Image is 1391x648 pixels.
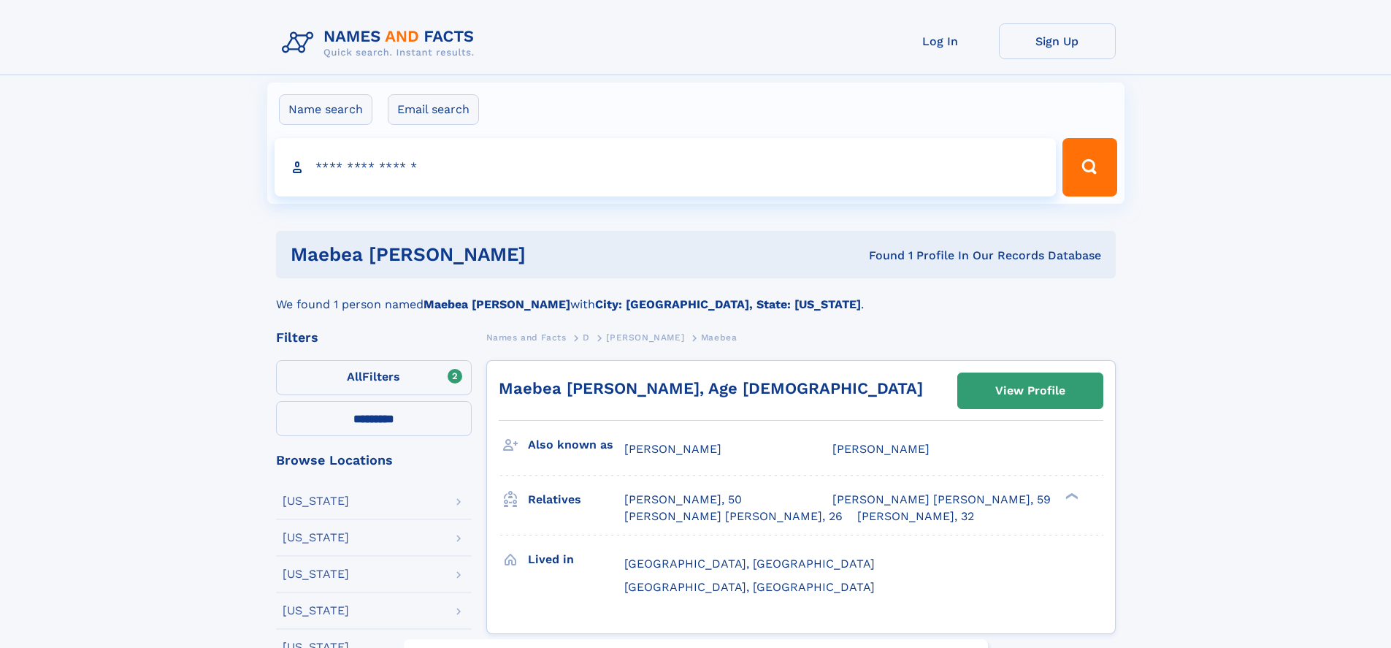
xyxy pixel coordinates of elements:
div: Browse Locations [276,454,472,467]
a: View Profile [958,373,1103,408]
div: We found 1 person named with . [276,278,1116,313]
a: [PERSON_NAME], 50 [624,492,742,508]
label: Filters [276,360,472,395]
a: [PERSON_NAME] [PERSON_NAME], 59 [832,492,1051,508]
a: Log In [882,23,999,59]
a: Maebea [PERSON_NAME], Age [DEMOGRAPHIC_DATA] [499,379,923,397]
h3: Relatives [528,487,624,512]
div: [US_STATE] [283,568,349,580]
span: Maebea [701,332,737,343]
div: View Profile [995,374,1065,408]
b: City: [GEOGRAPHIC_DATA], State: [US_STATE] [595,297,861,311]
label: Name search [279,94,372,125]
div: ❯ [1062,492,1079,501]
div: Filters [276,331,472,344]
a: D [583,328,590,346]
span: [PERSON_NAME] [624,442,721,456]
span: All [347,370,362,384]
input: search input [275,138,1057,197]
a: [PERSON_NAME] [606,328,684,346]
span: [GEOGRAPHIC_DATA], [GEOGRAPHIC_DATA] [624,557,875,571]
a: [PERSON_NAME], 32 [857,508,974,525]
a: [PERSON_NAME] [PERSON_NAME], 26 [624,508,843,525]
a: Sign Up [999,23,1116,59]
h1: Maebea [PERSON_NAME] [291,245,697,264]
span: [PERSON_NAME] [606,332,684,343]
img: Logo Names and Facts [276,23,486,63]
div: [US_STATE] [283,532,349,544]
div: [US_STATE] [283,605,349,617]
b: Maebea [PERSON_NAME] [424,297,570,311]
span: [GEOGRAPHIC_DATA], [GEOGRAPHIC_DATA] [624,580,875,594]
h3: Lived in [528,547,624,572]
span: [PERSON_NAME] [832,442,930,456]
span: D [583,332,590,343]
div: [US_STATE] [283,495,349,507]
button: Search Button [1062,138,1116,197]
a: Names and Facts [486,328,567,346]
div: Found 1 Profile In Our Records Database [697,248,1101,264]
label: Email search [388,94,479,125]
h3: Also known as [528,432,624,457]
